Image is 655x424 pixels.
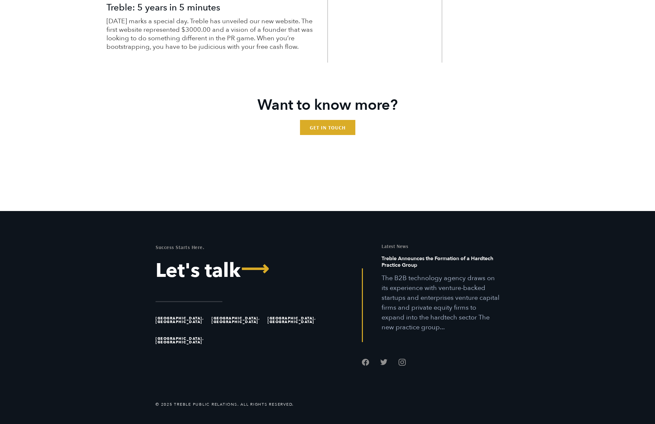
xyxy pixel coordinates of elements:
li: [GEOGRAPHIC_DATA], [GEOGRAPHIC_DATA] [156,330,209,351]
a: Let's Talk [156,261,323,280]
h4: Want to know more? [136,95,519,115]
a: Follow us on Twitter [380,358,387,366]
h6: Treble Announces the Formation of a Hardtech Practice Group [382,255,499,273]
mark: Success Starts Here. [156,244,204,250]
a: Read this article [382,255,499,332]
a: Follow us on Instagram [399,358,406,366]
li: © 2025 Treble Public Relations. All Rights Reserved. [156,402,294,407]
li: [GEOGRAPHIC_DATA], [GEOGRAPHIC_DATA] [212,310,265,330]
span: ⟶ [241,259,269,279]
p: [DATE] marks a special day. Treble has unveiled our new website. The first website represented $3... [106,17,323,51]
a: Follow us on Facebook [362,358,369,366]
h5: Latest News [382,244,499,249]
a: Get In Touch With Treble [300,120,355,135]
li: [GEOGRAPHIC_DATA], [GEOGRAPHIC_DATA] [268,310,321,330]
h3: Treble: 5 years in 5 minutes [106,1,323,14]
p: The B2B technology agency draws on its experience with venture-backed startups and enterprises ve... [382,273,499,332]
li: [GEOGRAPHIC_DATA], [GEOGRAPHIC_DATA] [156,310,209,330]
